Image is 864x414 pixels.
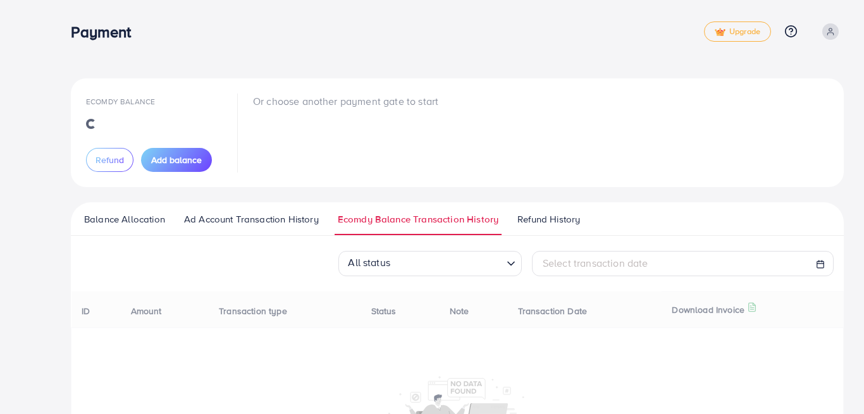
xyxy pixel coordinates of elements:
[338,251,522,276] div: Search for option
[184,212,319,226] span: Ad Account Transaction History
[71,23,141,41] h3: Payment
[84,212,165,226] span: Balance Allocation
[715,27,760,37] span: Upgrade
[345,252,393,273] span: All status
[394,253,502,273] input: Search for option
[86,96,155,107] span: Ecomdy Balance
[715,28,725,37] img: tick
[543,256,648,270] span: Select transaction date
[86,148,133,172] button: Refund
[253,94,438,109] p: Or choose another payment gate to start
[517,212,580,226] span: Refund History
[704,21,771,42] a: tickUpgrade
[141,148,212,172] button: Add balance
[96,154,124,166] span: Refund
[338,212,498,226] span: Ecomdy Balance Transaction History
[151,154,202,166] span: Add balance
